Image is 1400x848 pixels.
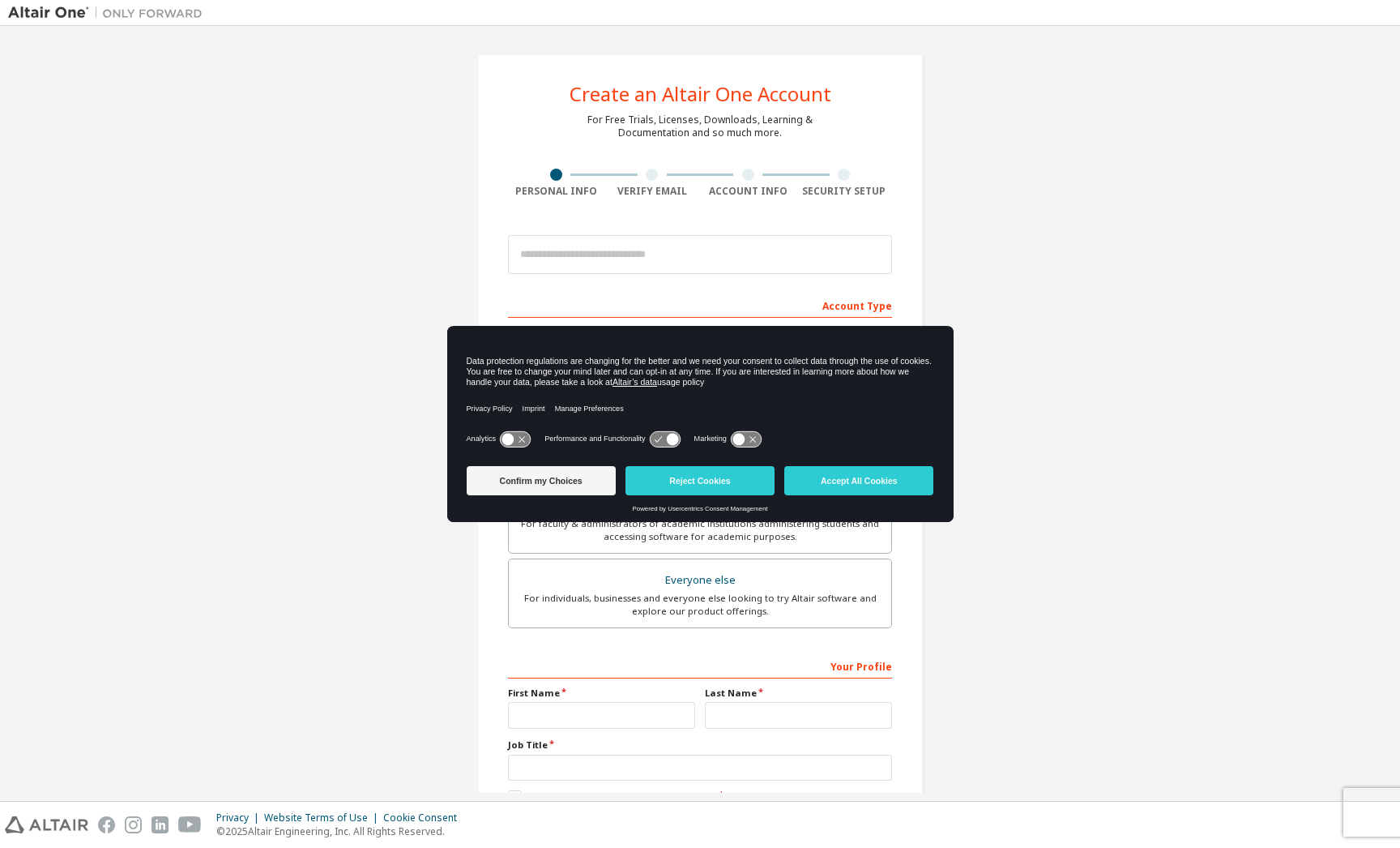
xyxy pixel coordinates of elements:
label: Last Name [705,687,892,700]
div: For individuals, businesses and everyone else looking to try Altair software and explore our prod... [519,592,881,618]
label: Job Title [508,739,892,752]
a: End-User License Agreement [582,790,716,804]
img: facebook.svg [98,816,115,833]
div: Your Profile [508,653,892,679]
div: Website Terms of Use [264,812,383,824]
img: Altair One [8,5,211,21]
label: First Name [508,687,695,700]
div: Everyone else [519,569,881,592]
img: altair_logo.svg [5,816,88,833]
div: Create an Altair One Account [570,84,831,104]
div: Account Type [508,292,892,318]
img: linkedin.svg [152,816,169,833]
div: For Free Trials, Licenses, Downloads, Learning & Documentation and so much more. [587,113,813,139]
img: instagram.svg [125,816,142,833]
div: Privacy [216,812,264,824]
div: Personal Info [508,185,604,198]
div: For faculty & administrators of academic institutions administering students and accessing softwa... [519,517,881,543]
div: Verify Email [604,185,701,198]
div: Account Info [700,185,796,198]
div: Cookie Consent [383,812,467,824]
p: © 2025 Altair Engineering, Inc. All Rights Reserved. [216,824,467,838]
div: Security Setup [796,185,893,198]
img: youtube.svg [178,816,202,833]
label: I accept the [508,790,716,804]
